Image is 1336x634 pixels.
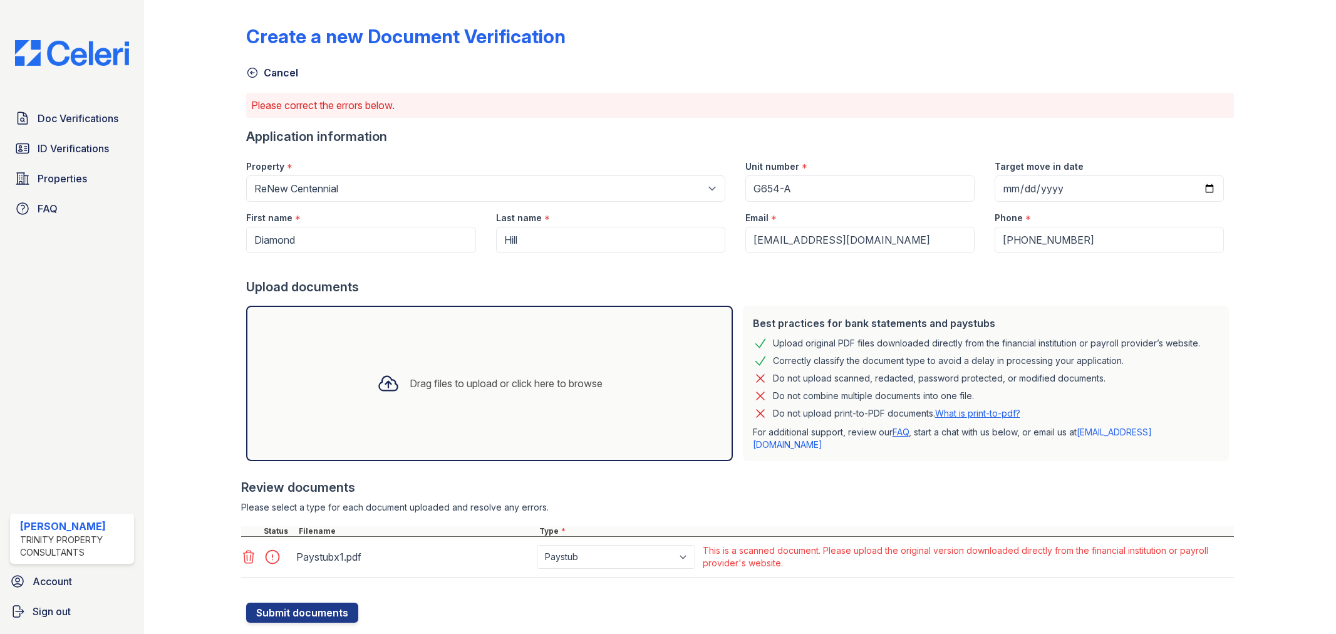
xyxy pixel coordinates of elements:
[241,479,1233,496] div: Review documents
[753,426,1219,451] p: For additional support, review our , start a chat with us below, or email us at
[20,534,129,559] div: Trinity Property Consultants
[246,278,1233,296] div: Upload documents
[995,212,1023,224] label: Phone
[5,569,139,594] a: Account
[773,407,1020,420] p: Do not upload print-to-PDF documents.
[995,160,1084,173] label: Target move in date
[38,201,58,216] span: FAQ
[33,604,71,619] span: Sign out
[5,599,139,624] a: Sign out
[745,160,799,173] label: Unit number
[261,526,296,536] div: Status
[20,519,129,534] div: [PERSON_NAME]
[10,166,134,191] a: Properties
[745,212,769,224] label: Email
[10,106,134,131] a: Doc Verifications
[38,141,109,156] span: ID Verifications
[251,98,1228,113] p: Please correct the errors below.
[246,603,358,623] button: Submit documents
[410,376,603,391] div: Drag files to upload or click here to browse
[246,128,1233,145] div: Application information
[10,136,134,161] a: ID Verifications
[773,353,1124,368] div: Correctly classify the document type to avoid a delay in processing your application.
[296,547,532,567] div: Paystubx1.pdf
[935,408,1020,418] a: What is print-to-pdf?
[246,25,566,48] div: Create a new Document Verification
[296,526,537,536] div: Filename
[246,65,298,80] a: Cancel
[773,371,1106,386] div: Do not upload scanned, redacted, password protected, or modified documents.
[246,160,284,173] label: Property
[703,544,1231,569] div: This is a scanned document. Please upload the original version downloaded directly from the finan...
[38,111,118,126] span: Doc Verifications
[537,526,1233,536] div: Type
[496,212,542,224] label: Last name
[5,40,139,66] img: CE_Logo_Blue-a8612792a0a2168367f1c8372b55b34899dd931a85d93a1a3d3e32e68fde9ad4.png
[773,336,1200,351] div: Upload original PDF files downloaded directly from the financial institution or payroll provider’...
[38,171,87,186] span: Properties
[893,427,909,437] a: FAQ
[246,212,293,224] label: First name
[241,501,1233,514] div: Please select a type for each document uploaded and resolve any errors.
[773,388,974,403] div: Do not combine multiple documents into one file.
[753,316,1219,331] div: Best practices for bank statements and paystubs
[33,574,72,589] span: Account
[10,196,134,221] a: FAQ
